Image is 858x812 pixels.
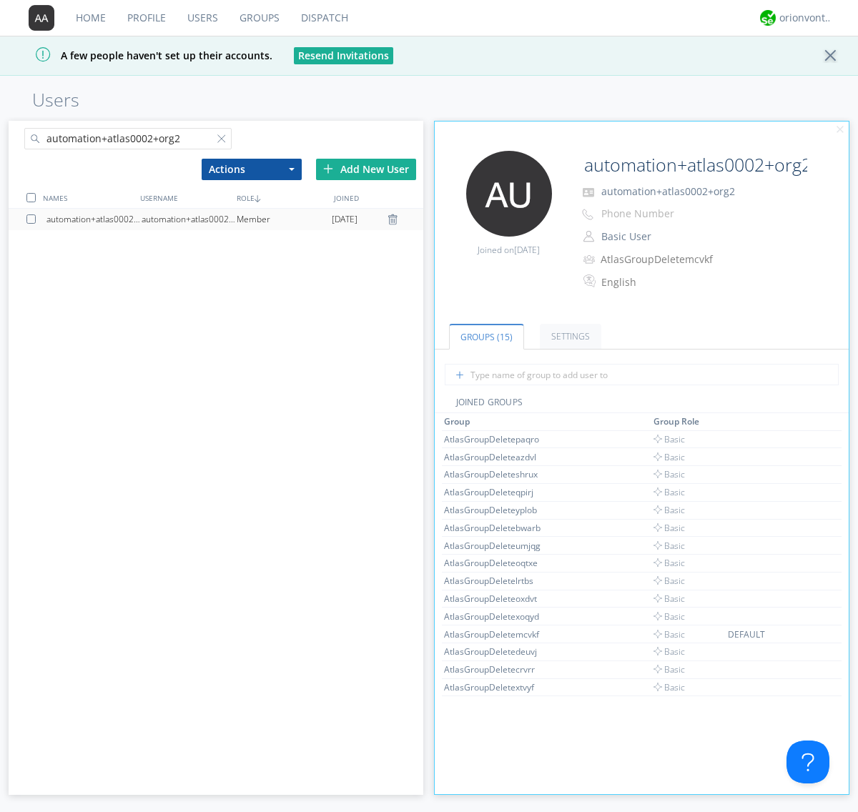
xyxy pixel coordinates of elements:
span: Basic [654,593,685,605]
div: AtlasGroupDeletexoqyd [444,610,551,623]
span: Basic [654,628,685,640]
span: [DATE] [514,244,540,256]
span: Basic [654,663,685,675]
span: Basic [654,468,685,480]
button: Actions [202,159,302,180]
span: [DATE] [332,209,357,230]
img: icon-alert-users-thin-outline.svg [583,249,597,269]
span: Basic [654,504,685,516]
span: Basic [654,433,685,445]
span: A few people haven't set up their accounts. [11,49,272,62]
div: AtlasGroupDeletextvyf [444,681,551,693]
span: Basic [654,557,685,569]
div: AtlasGroupDeleteazdvl [444,451,551,463]
img: 373638.png [466,151,552,237]
a: Groups (15) [449,324,524,350]
div: AtlasGroupDeleteoqtxe [444,557,551,569]
img: 373638.png [29,5,54,31]
a: automation+atlas0002+org2automation+atlas0002+org2Member[DATE] [9,209,423,230]
a: Settings [540,324,601,349]
div: ROLE [233,187,330,208]
span: Basic [654,645,685,658]
div: DEFAULT [728,628,810,640]
div: AtlasGroupDeletemcvkf [444,628,551,640]
div: AtlasGroupDeletecrvrr [444,663,551,675]
span: automation+atlas0002+org2 [601,184,735,198]
div: AtlasGroupDeletelrtbs [444,575,551,587]
div: Add New User [316,159,416,180]
img: In groups with Translation enabled, this user's messages will be automatically translated to and ... [583,272,598,289]
button: Resend Invitations [294,47,393,64]
div: AtlasGroupDeletedeuvj [444,645,551,658]
th: Toggle SortBy [651,413,726,430]
div: AtlasGroupDeletepaqro [444,433,551,445]
img: 29d36aed6fa347d5a1537e7736e6aa13 [760,10,776,26]
th: Toggle SortBy [726,413,812,430]
div: AtlasGroupDeletebwarb [444,522,551,534]
input: Type name of group to add user to [445,364,839,385]
span: Basic [654,451,685,463]
img: phone-outline.svg [582,209,593,220]
div: AtlasGroupDeleteshrux [444,468,551,480]
iframe: Toggle Customer Support [786,741,829,783]
div: AtlasGroupDeleteoxdvt [444,593,551,605]
div: automation+atlas0002+org2 [46,209,142,230]
th: Toggle SortBy [442,413,651,430]
img: person-outline.svg [583,231,594,242]
div: JOINED [330,187,427,208]
div: NAMES [39,187,136,208]
span: Basic [654,486,685,498]
img: plus.svg [323,164,333,174]
span: Joined on [478,244,540,256]
div: automation+atlas0002+org2 [142,209,237,230]
div: AtlasGroupDeletemcvkf [601,252,720,267]
div: Member [237,209,332,230]
span: Basic [654,610,685,623]
input: Name [578,151,809,179]
input: Search users [24,128,232,149]
div: AtlasGroupDeleteumjqg [444,540,551,552]
button: Basic User [596,227,739,247]
div: JOINED GROUPS [435,396,849,413]
div: AtlasGroupDeleteyplob [444,504,551,516]
div: orionvontas+atlas+automation+org2 [779,11,833,25]
img: cancel.svg [835,125,845,135]
span: Basic [654,522,685,534]
span: Basic [654,575,685,587]
div: AtlasGroupDeleteqpirj [444,486,551,498]
span: Basic [654,681,685,693]
span: Basic [654,540,685,552]
div: USERNAME [137,187,233,208]
div: English [601,275,721,289]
